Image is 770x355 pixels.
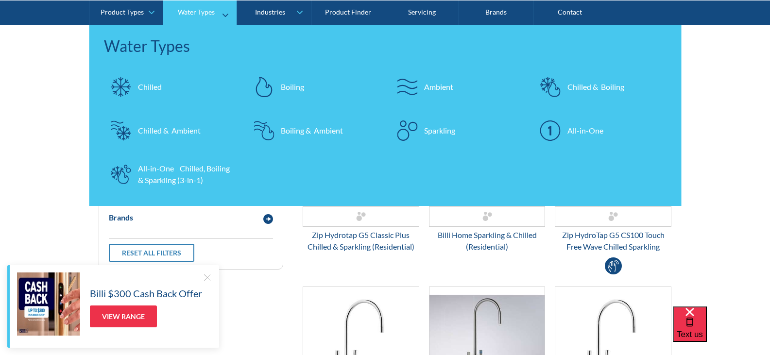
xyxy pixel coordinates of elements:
[390,69,524,103] a: Ambient
[429,229,546,253] div: Billi Home Sparkling & Chilled (Residential)
[567,81,624,92] div: Chilled & Boiling
[104,34,667,57] div: Water Types
[533,69,667,103] a: Chilled & Boiling
[303,229,419,253] div: Zip Hydrotap G5 Classic Plus Chilled & Sparkling (Residential)
[104,113,238,147] a: Chilled & Ambient
[104,69,238,103] a: Chilled
[281,124,343,136] div: Boiling & Ambient
[673,306,770,355] iframe: podium webchat widget bubble
[138,81,162,92] div: Chilled
[424,124,455,136] div: Sparkling
[533,113,667,147] a: All-in-One
[178,8,215,16] div: Water Types
[247,113,380,147] a: Boiling & Ambient
[567,124,603,136] div: All-in-One
[109,244,194,262] a: Reset all filters
[255,8,285,16] div: Industries
[555,229,671,253] div: Zip HydroTap G5 CS100 Touch Free Wave Chilled Sparkling
[90,286,202,301] h5: Billi $300 Cash Back Offer
[101,8,144,16] div: Product Types
[390,113,524,147] a: Sparkling
[424,81,453,92] div: Ambient
[109,212,133,223] div: Brands
[281,81,304,92] div: Boiling
[138,162,233,186] div: All-in-One Chilled, Boiling & Sparkling (3-in-1)
[89,24,682,205] nav: Water Types
[104,157,238,191] a: All-in-One Chilled, Boiling & Sparkling (3-in-1)
[138,124,201,136] div: Chilled & Ambient
[247,69,380,103] a: Boiling
[17,272,80,336] img: Billi $300 Cash Back Offer
[90,305,157,327] a: View Range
